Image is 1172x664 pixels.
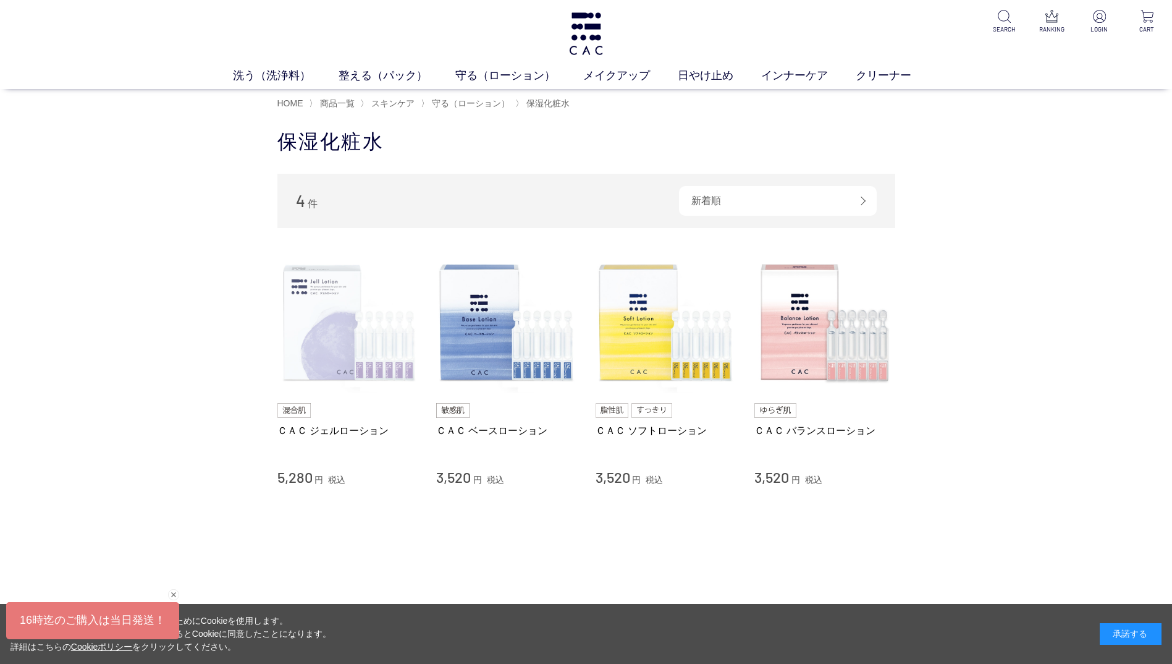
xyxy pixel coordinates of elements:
[308,198,318,209] span: 件
[632,475,641,485] span: 円
[678,67,761,84] a: 日やけ止め
[296,191,305,210] span: 4
[429,98,510,108] a: 守る（ローション）
[754,424,895,437] a: ＣＡＣ バランスローション
[754,403,796,418] img: ゆらぎ肌
[524,98,570,108] a: 保湿化粧水
[1084,10,1115,34] a: LOGIN
[369,98,415,108] a: スキンケア
[436,468,471,486] span: 3,520
[455,67,583,84] a: 守る（ローション）
[567,12,605,55] img: logo
[596,468,630,486] span: 3,520
[989,25,1019,34] p: SEARCH
[1132,10,1162,34] a: CART
[515,98,573,109] li: 〉
[631,403,672,418] img: すっきり
[1037,10,1067,34] a: RANKING
[309,98,358,109] li: 〉
[277,253,418,394] img: ＣＡＣ ジェルローション
[277,424,418,437] a: ＣＡＣ ジェルローション
[679,186,877,216] div: 新着順
[1084,25,1115,34] p: LOGIN
[277,98,303,108] a: HOME
[421,98,513,109] li: 〉
[856,67,939,84] a: クリーナー
[71,642,133,652] a: Cookieポリシー
[596,253,736,394] img: ＣＡＣ ソフトローション
[596,403,628,418] img: 脂性肌
[646,475,663,485] span: 税込
[1037,25,1067,34] p: RANKING
[371,98,415,108] span: スキンケア
[233,67,339,84] a: 洗う（洗浄料）
[318,98,355,108] a: 商品一覧
[754,253,895,394] img: ＣＡＣ バランスローション
[487,475,504,485] span: 税込
[791,475,800,485] span: 円
[432,98,510,108] span: 守る（ローション）
[1132,25,1162,34] p: CART
[754,468,789,486] span: 3,520
[328,475,345,485] span: 税込
[277,468,313,486] span: 5,280
[436,403,470,418] img: 敏感肌
[339,67,455,84] a: 整える（パック）
[473,475,482,485] span: 円
[320,98,355,108] span: 商品一覧
[1100,623,1161,645] div: 承諾する
[277,129,895,155] h1: 保湿化粧水
[596,424,736,437] a: ＣＡＣ ソフトローション
[436,253,577,394] img: ＣＡＣ ベースローション
[989,10,1019,34] a: SEARCH
[761,67,856,84] a: インナーケア
[805,475,822,485] span: 税込
[526,98,570,108] span: 保湿化粧水
[314,475,323,485] span: 円
[436,424,577,437] a: ＣＡＣ ベースローション
[360,98,418,109] li: 〉
[583,67,678,84] a: メイクアップ
[277,403,311,418] img: 混合肌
